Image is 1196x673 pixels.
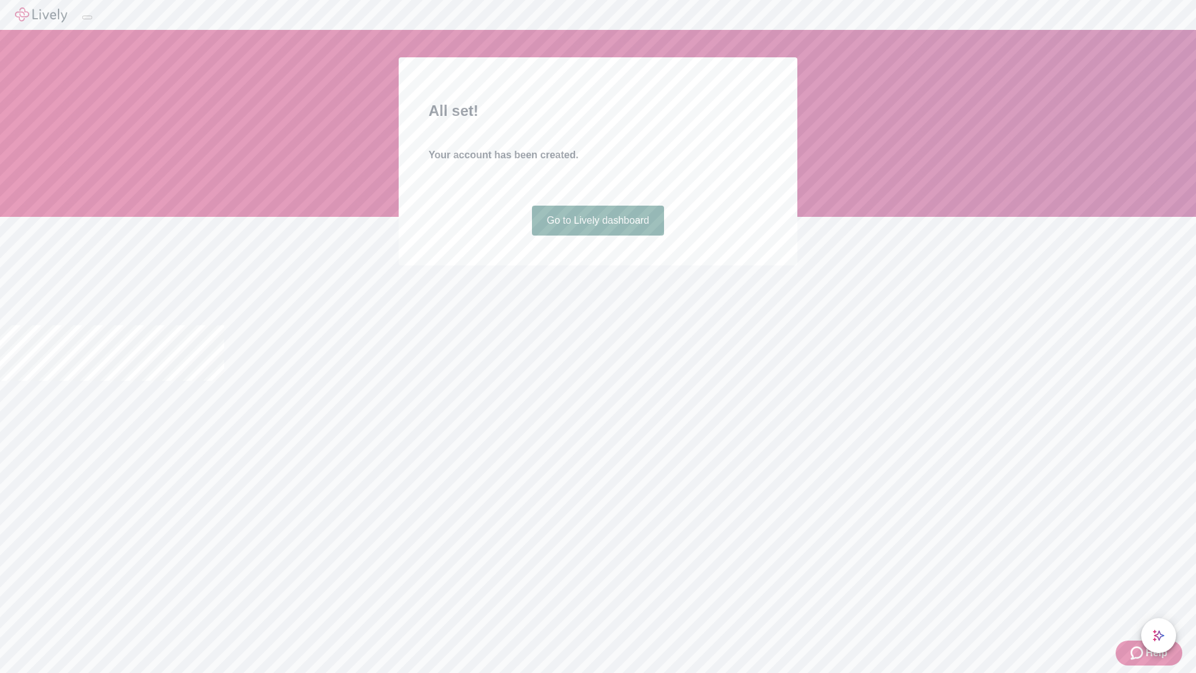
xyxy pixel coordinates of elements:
[1131,646,1146,661] svg: Zendesk support icon
[82,16,92,19] button: Log out
[15,7,67,22] img: Lively
[1141,618,1176,653] button: chat
[532,206,665,236] a: Go to Lively dashboard
[1146,646,1167,661] span: Help
[1152,629,1165,642] svg: Lively AI Assistant
[429,148,767,163] h4: Your account has been created.
[1116,641,1182,666] button: Zendesk support iconHelp
[429,100,767,122] h2: All set!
